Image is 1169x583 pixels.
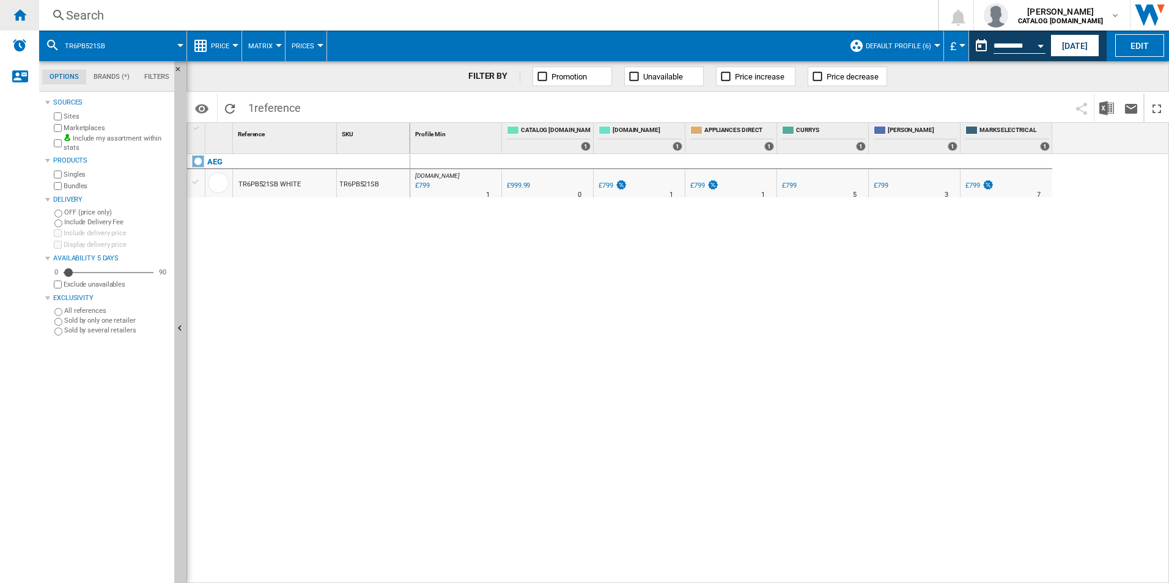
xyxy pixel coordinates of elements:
[599,182,613,189] div: £799
[707,180,719,190] img: promotionV3.png
[1018,5,1103,18] span: [PERSON_NAME]
[1099,101,1114,116] img: excel-24x24.png
[238,131,265,137] span: Reference
[248,31,279,61] button: Matrix
[1069,94,1094,122] button: Share this bookmark with others
[51,268,61,277] div: 0
[1094,94,1119,122] button: Download in Excel
[337,169,410,197] div: TR6PB521SB
[624,67,704,86] button: Unavailable
[413,123,501,142] div: Sort None
[66,7,906,24] div: Search
[735,72,784,81] span: Price increase
[969,34,994,58] button: md-calendar
[827,72,879,81] span: Price decrease
[211,31,235,61] button: Price
[782,182,797,189] div: £799
[254,101,301,114] span: reference
[964,180,994,192] div: £799
[54,136,62,151] input: Include my assortment within stats
[669,189,673,201] div: Delivery Time : 1 day
[64,306,169,315] label: All references
[871,123,960,153] div: [PERSON_NAME] 1 offers sold by JOHN LEWIS
[292,31,320,61] div: Prices
[486,189,490,201] div: Delivery Time : 1 day
[1040,142,1050,151] div: 1 offers sold by MARKS ELECTRICAL
[969,31,1048,61] div: This report is based on a date in the past.
[64,134,71,141] img: mysite-bg-18x18.png
[235,123,336,142] div: Sort None
[208,123,232,142] div: Sort None
[853,189,857,201] div: Delivery Time : 5 days
[578,189,581,201] div: Delivery Time : 0 day
[948,142,957,151] div: 1 offers sold by JOHN LEWIS
[1119,94,1143,122] button: Send this report by email
[468,70,520,82] div: FILTER BY
[615,180,627,190] img: promotionV3.png
[64,229,169,238] label: Include delivery price
[1115,34,1164,57] button: Edit
[521,126,591,136] span: CATALOG [DOMAIN_NAME]
[874,182,888,189] div: £799
[54,280,62,288] input: Display delivery price
[643,72,683,81] span: Unavailable
[945,189,948,201] div: Delivery Time : 3 days
[1037,189,1041,201] div: Delivery Time : 7 days
[581,142,591,151] div: 1 offers sold by CATALOG ELECTROLUX.UK
[1050,34,1099,57] button: [DATE]
[218,94,242,122] button: Reload
[242,94,307,119] span: 1
[507,182,530,189] div: £999.99
[64,208,169,217] label: OFF (price only)
[235,123,336,142] div: Reference Sort None
[64,326,169,335] label: Sold by several retailers
[238,170,300,199] div: TR6PB521SB WHITE
[888,126,957,136] span: [PERSON_NAME]
[64,170,169,179] label: Singles
[979,126,1050,136] span: MARKS ELECTRICAL
[764,142,774,151] div: 1 offers sold by APPLIANCES DIRECT
[1018,17,1103,25] b: CATALOG [DOMAIN_NAME]
[796,126,866,136] span: CURRYS
[688,123,776,153] div: APPLIANCES DIRECT 1 offers sold by APPLIANCES DIRECT
[64,266,153,279] md-slider: Availability
[866,31,937,61] button: Default profile (6)
[45,31,180,61] div: TR6PB521SB
[64,316,169,325] label: Sold by only one retailer
[597,180,627,192] div: £799
[54,241,62,249] input: Display delivery price
[53,293,169,303] div: Exclusivity
[64,123,169,133] label: Marketplaces
[64,112,169,121] label: Sites
[551,72,587,81] span: Promotion
[64,218,169,227] label: Include Delivery Fee
[950,31,962,61] div: £
[54,124,62,132] input: Marketplaces
[673,142,682,151] div: 1 offers sold by AO.COM
[688,180,719,192] div: £799
[53,254,169,263] div: Availability 5 Days
[716,67,795,86] button: Price increase
[53,98,169,108] div: Sources
[413,123,501,142] div: Profile Min Sort None
[613,126,682,136] span: [DOMAIN_NAME]
[54,219,62,227] input: Include Delivery Fee
[193,31,235,61] div: Price
[963,123,1052,153] div: MARKS ELECTRICAL 1 offers sold by MARKS ELECTRICAL
[1030,33,1052,55] button: Open calendar
[54,318,62,326] input: Sold by only one retailer
[849,31,937,61] div: Default profile (6)
[54,182,62,190] input: Bundles
[505,180,530,192] div: £999.99
[504,123,593,153] div: CATALOG [DOMAIN_NAME] 1 offers sold by CATALOG ELECTROLUX.UK
[596,123,685,153] div: [DOMAIN_NAME] 1 offers sold by AO.COM
[872,180,888,192] div: £799
[982,180,994,190] img: promotionV3.png
[54,210,62,218] input: OFF (price only)
[292,42,314,50] span: Prices
[190,97,214,119] button: Options
[342,131,353,137] span: SKU
[780,180,797,192] div: £799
